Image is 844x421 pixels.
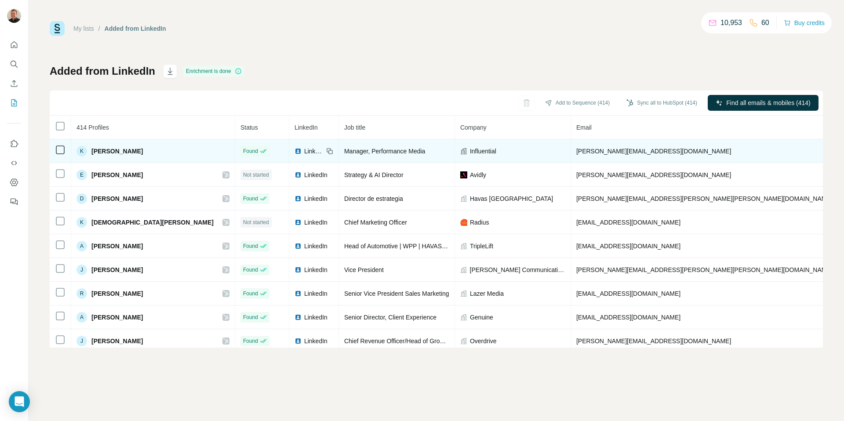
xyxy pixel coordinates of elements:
span: Status [240,124,258,131]
span: [PERSON_NAME][EMAIL_ADDRESS][PERSON_NAME][PERSON_NAME][DOMAIN_NAME] [576,195,833,202]
span: [DEMOGRAPHIC_DATA][PERSON_NAME] [91,218,214,227]
span: LinkedIn [295,124,318,131]
span: Company [460,124,487,131]
span: Job title [344,124,365,131]
span: LinkedIn [304,147,324,156]
div: A [76,312,87,323]
button: Use Surfe on LinkedIn [7,136,21,152]
button: Search [7,56,21,72]
span: LinkedIn [304,171,327,179]
span: Not started [243,218,269,226]
span: Found [243,290,258,298]
button: Add to Sequence (414) [539,96,616,109]
span: 414 Profiles [76,124,109,131]
span: LinkedIn [304,218,327,227]
span: [EMAIL_ADDRESS][DOMAIN_NAME] [576,243,680,250]
button: Buy credits [784,17,825,29]
span: [PERSON_NAME] [91,313,143,322]
div: J [76,336,87,346]
span: Chief Revenue Officer/Head of Growth [344,338,449,345]
img: LinkedIn logo [295,243,302,250]
span: [PERSON_NAME][EMAIL_ADDRESS][PERSON_NAME][PERSON_NAME][DOMAIN_NAME] [576,266,833,273]
span: Not started [243,171,269,179]
div: Open Intercom Messenger [9,391,30,412]
div: A [76,241,87,251]
span: Senior Vice President Sales Marketing [344,290,449,297]
span: Found [243,313,258,321]
span: Lazer Media [470,289,504,298]
button: Quick start [7,37,21,53]
span: LinkedIn [304,337,327,345]
span: Found [243,147,258,155]
a: My lists [73,25,94,32]
img: Avatar [7,9,21,23]
span: Found [243,195,258,203]
img: LinkedIn logo [295,338,302,345]
div: J [76,265,87,275]
span: [PERSON_NAME][EMAIL_ADDRESS][DOMAIN_NAME] [576,338,731,345]
button: Sync all to HubSpot (414) [620,96,703,109]
button: Dashboard [7,174,21,190]
span: LinkedIn [304,265,327,274]
span: Genuine [470,313,493,322]
img: LinkedIn logo [295,266,302,273]
img: LinkedIn logo [295,290,302,297]
div: E [76,170,87,180]
span: Found [243,242,258,250]
div: D [76,193,87,204]
img: LinkedIn logo [295,219,302,226]
div: Added from LinkedIn [105,24,166,33]
span: Strategy & AI Director [344,171,404,178]
span: [PERSON_NAME][EMAIL_ADDRESS][DOMAIN_NAME] [576,148,731,155]
span: Find all emails & mobiles (414) [726,98,810,107]
span: [PERSON_NAME] [91,265,143,274]
span: Head of Automotive | WPP | HAVAS | OMG [344,243,462,250]
p: 10,953 [720,18,742,28]
span: [PERSON_NAME] [91,289,143,298]
span: TripleLift [470,242,493,250]
button: My lists [7,95,21,111]
span: [PERSON_NAME] [91,337,143,345]
span: Manager, Performance Media [344,148,425,155]
span: Overdrive [470,337,497,345]
span: [PERSON_NAME] [91,242,143,250]
span: [PERSON_NAME] [91,194,143,203]
span: Found [243,266,258,274]
div: K [76,217,87,228]
button: Use Surfe API [7,155,21,171]
div: K [76,146,87,156]
img: LinkedIn logo [295,171,302,178]
span: Avidly [470,171,486,179]
span: [EMAIL_ADDRESS][DOMAIN_NAME] [576,219,680,226]
span: [PERSON_NAME] Communications [470,265,565,274]
span: Vice President [344,266,384,273]
button: Enrich CSV [7,76,21,91]
span: [PERSON_NAME] [91,147,143,156]
span: LinkedIn [304,194,327,203]
span: LinkedIn [304,242,327,250]
img: LinkedIn logo [295,148,302,155]
img: LinkedIn logo [295,314,302,321]
h1: Added from LinkedIn [50,64,155,78]
img: Surfe Logo [50,21,65,36]
span: [PERSON_NAME] [91,171,143,179]
span: Chief Marketing Officer [344,219,407,226]
img: LinkedIn logo [295,195,302,202]
span: Havas [GEOGRAPHIC_DATA] [470,194,553,203]
span: Found [243,337,258,345]
span: LinkedIn [304,289,327,298]
div: R [76,288,87,299]
span: [EMAIL_ADDRESS][DOMAIN_NAME] [576,314,680,321]
span: Influential [470,147,496,156]
span: Senior Director, Client Experience [344,314,437,321]
span: LinkedIn [304,313,327,322]
li: / [98,24,100,33]
span: Director de estrategia [344,195,403,202]
span: [EMAIL_ADDRESS][DOMAIN_NAME] [576,290,680,297]
div: Enrichment is done [183,66,244,76]
button: Feedback [7,194,21,210]
img: company-logo [460,219,467,226]
button: Find all emails & mobiles (414) [708,95,819,111]
img: company-logo [460,171,467,178]
p: 60 [761,18,769,28]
